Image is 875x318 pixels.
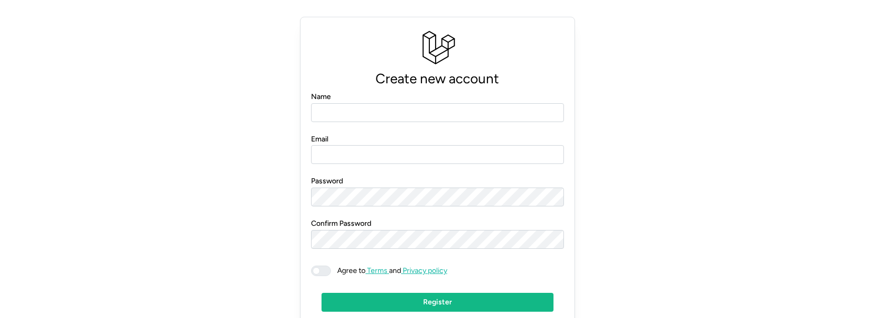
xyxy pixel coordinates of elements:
span: Agree to [337,266,365,275]
span: Register [423,293,452,311]
button: Register [322,293,553,312]
label: Email [311,134,328,145]
a: Privacy policy [401,266,447,275]
span: and [331,266,447,276]
p: Create new account [311,68,564,90]
label: Name [311,91,331,103]
label: Password [311,176,343,187]
a: Terms [365,266,389,275]
label: Confirm Password [311,218,371,229]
